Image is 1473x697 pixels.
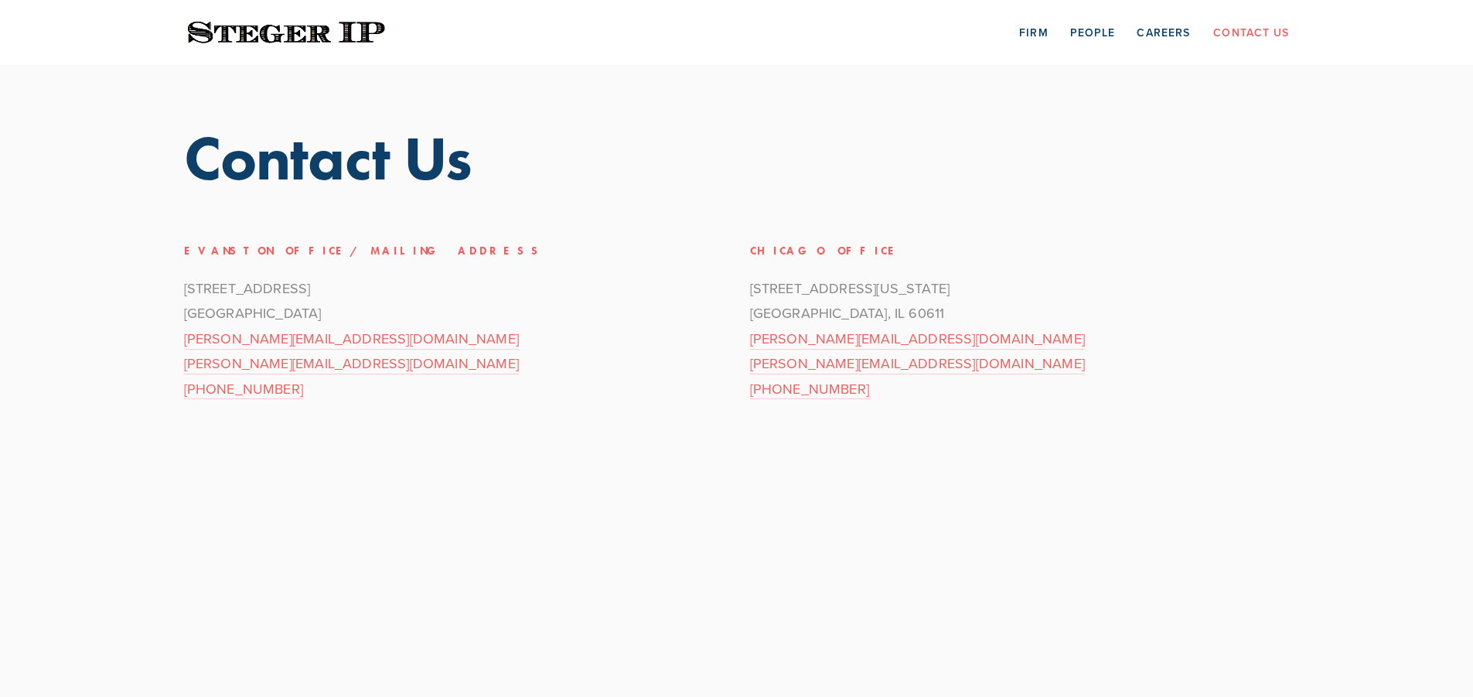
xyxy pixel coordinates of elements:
h1: Contact Us [184,127,1290,189]
img: Steger IP | Trust. Experience. Results. [184,18,389,48]
a: [PHONE_NUMBER] [184,379,304,400]
a: [PERSON_NAME][EMAIL_ADDRESS][DOMAIN_NAME] [750,354,1085,374]
a: Careers [1137,20,1190,44]
h3: Evanston Office/Mailing Address [184,241,724,262]
p: [STREET_ADDRESS][US_STATE] [GEOGRAPHIC_DATA], IL 60611 [750,276,1290,401]
a: Firm [1019,20,1048,44]
a: People [1070,20,1116,44]
a: [PERSON_NAME][EMAIL_ADDRESS][DOMAIN_NAME] [750,329,1085,350]
a: Contact Us [1213,20,1289,44]
a: [PHONE_NUMBER] [750,379,870,400]
a: [PERSON_NAME][EMAIL_ADDRESS][DOMAIN_NAME] [184,354,519,374]
p: [STREET_ADDRESS] [GEOGRAPHIC_DATA] [184,276,724,401]
a: [PERSON_NAME][EMAIL_ADDRESS][DOMAIN_NAME] [184,329,519,350]
h3: Chicago Office [750,241,1290,262]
